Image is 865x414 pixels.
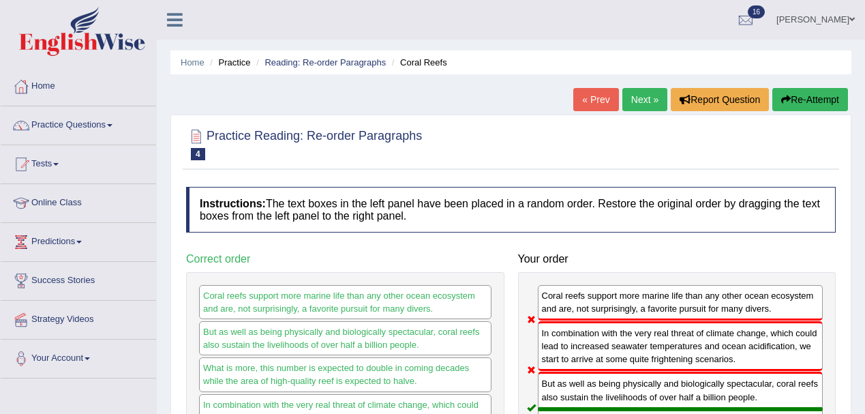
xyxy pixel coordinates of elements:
a: Predictions [1,223,156,257]
div: But as well as being physically and biologically spectacular, coral reefs also sustain the liveli... [538,372,823,409]
b: Instructions: [200,198,266,209]
h2: Practice Reading: Re-order Paragraphs [186,126,422,160]
div: What is more, this number is expected to double in coming decades while the area of high-quality ... [199,357,491,391]
a: Your Account [1,340,156,374]
a: Online Class [1,184,156,218]
h4: The text boxes in the left panel have been placed in a random order. Restore the original order b... [186,187,836,233]
li: Coral Reefs [389,56,447,69]
a: Strategy Videos [1,301,156,335]
li: Practice [207,56,250,69]
h4: Your order [518,253,836,265]
span: 16 [748,5,765,18]
div: Coral reefs support more marine life than any other ocean ecosystem and are, not surprisingly, a ... [538,285,823,321]
a: Home [1,68,156,102]
h4: Correct order [186,253,504,265]
a: « Prev [573,88,618,111]
a: Tests [1,145,156,179]
div: But as well as being physically and biologically spectacular, coral reefs also sustain the liveli... [199,321,491,355]
div: In combination with the very real threat of climate change, which could lead to increased seawate... [538,321,823,371]
button: Report Question [671,88,769,111]
a: Home [181,57,204,68]
a: Next » [622,88,667,111]
button: Re-Attempt [772,88,848,111]
a: Success Stories [1,262,156,296]
a: Reading: Re-order Paragraphs [264,57,386,68]
div: Coral reefs support more marine life than any other ocean ecosystem and are, not surprisingly, a ... [199,285,491,319]
a: Practice Questions [1,106,156,141]
span: 4 [191,148,205,160]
